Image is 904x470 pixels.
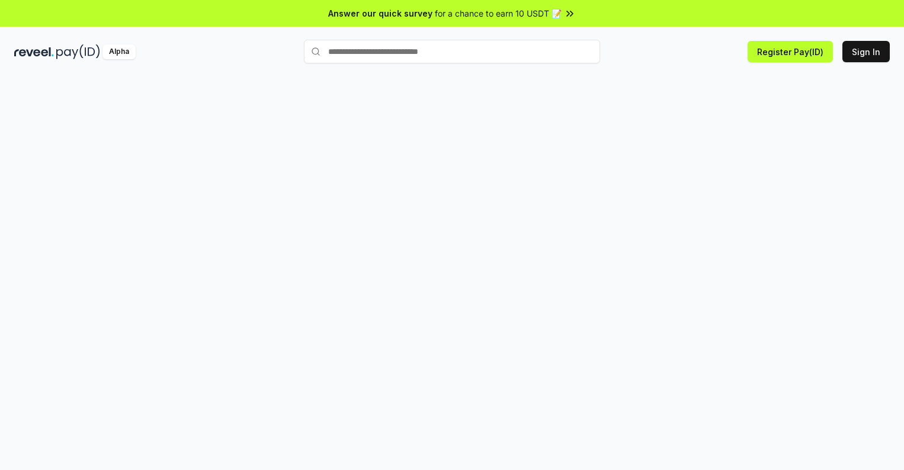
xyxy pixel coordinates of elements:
[56,44,100,59] img: pay_id
[435,7,562,20] span: for a chance to earn 10 USDT 📝
[14,44,54,59] img: reveel_dark
[842,41,890,62] button: Sign In
[328,7,432,20] span: Answer our quick survey
[102,44,136,59] div: Alpha
[748,41,833,62] button: Register Pay(ID)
